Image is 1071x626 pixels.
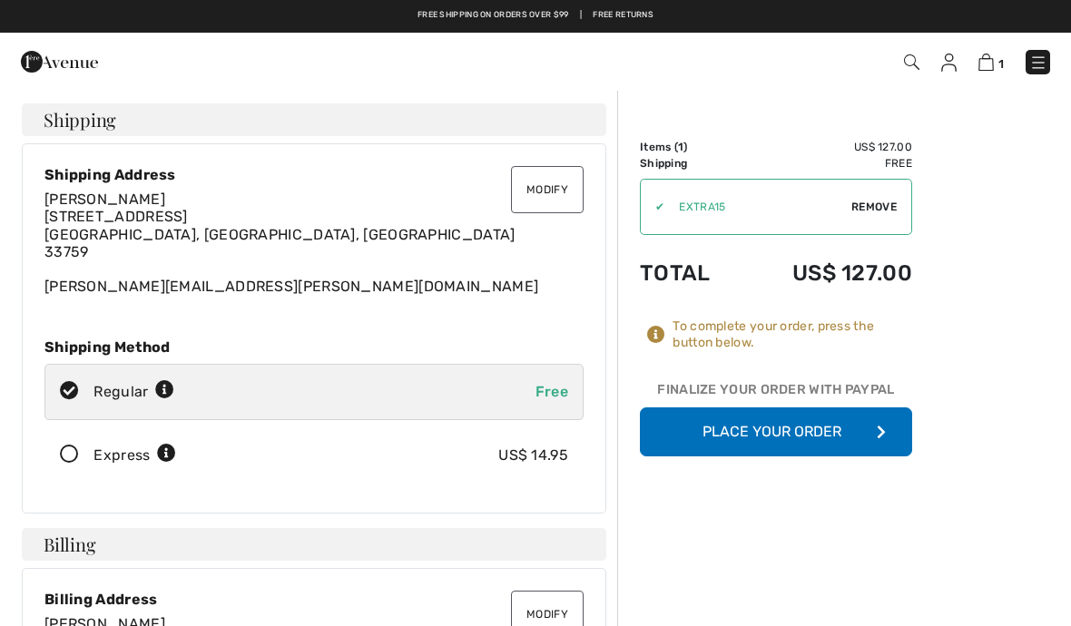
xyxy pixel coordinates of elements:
span: Free [535,383,568,400]
div: To complete your order, press the button below. [673,318,912,351]
div: Express [93,445,176,466]
span: [STREET_ADDRESS] [GEOGRAPHIC_DATA], [GEOGRAPHIC_DATA], [GEOGRAPHIC_DATA] 33759 [44,208,516,259]
img: Search [904,54,919,70]
a: 1 [978,51,1004,73]
img: 1ère Avenue [21,44,98,80]
td: Free [741,155,912,171]
td: US$ 127.00 [741,242,912,304]
span: 1 [678,141,683,153]
div: ✔ [641,199,664,215]
a: 1ère Avenue [21,52,98,69]
div: US$ 14.95 [498,445,568,466]
span: Remove [851,199,897,215]
div: Billing Address [44,591,584,608]
img: Shopping Bag [978,54,994,71]
span: | [580,9,582,22]
span: Billing [44,535,95,553]
div: Shipping Method [44,338,584,356]
span: 1 [998,57,1004,71]
span: [PERSON_NAME] [44,191,165,208]
button: Modify [511,166,584,213]
td: Total [640,242,741,304]
button: Place Your Order [640,407,912,456]
a: Free shipping on orders over $99 [418,9,569,22]
td: US$ 127.00 [741,139,912,155]
input: Promo code [664,180,851,234]
td: Shipping [640,155,741,171]
img: My Info [941,54,957,72]
span: Shipping [44,111,116,129]
td: Items ( ) [640,139,741,155]
div: Finalize Your Order with PayPal [640,380,912,407]
img: Menu [1029,54,1047,72]
a: Free Returns [593,9,653,22]
div: Shipping Address [44,166,584,183]
div: Regular [93,381,174,403]
div: [PERSON_NAME][EMAIL_ADDRESS][PERSON_NAME][DOMAIN_NAME] [44,191,584,295]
